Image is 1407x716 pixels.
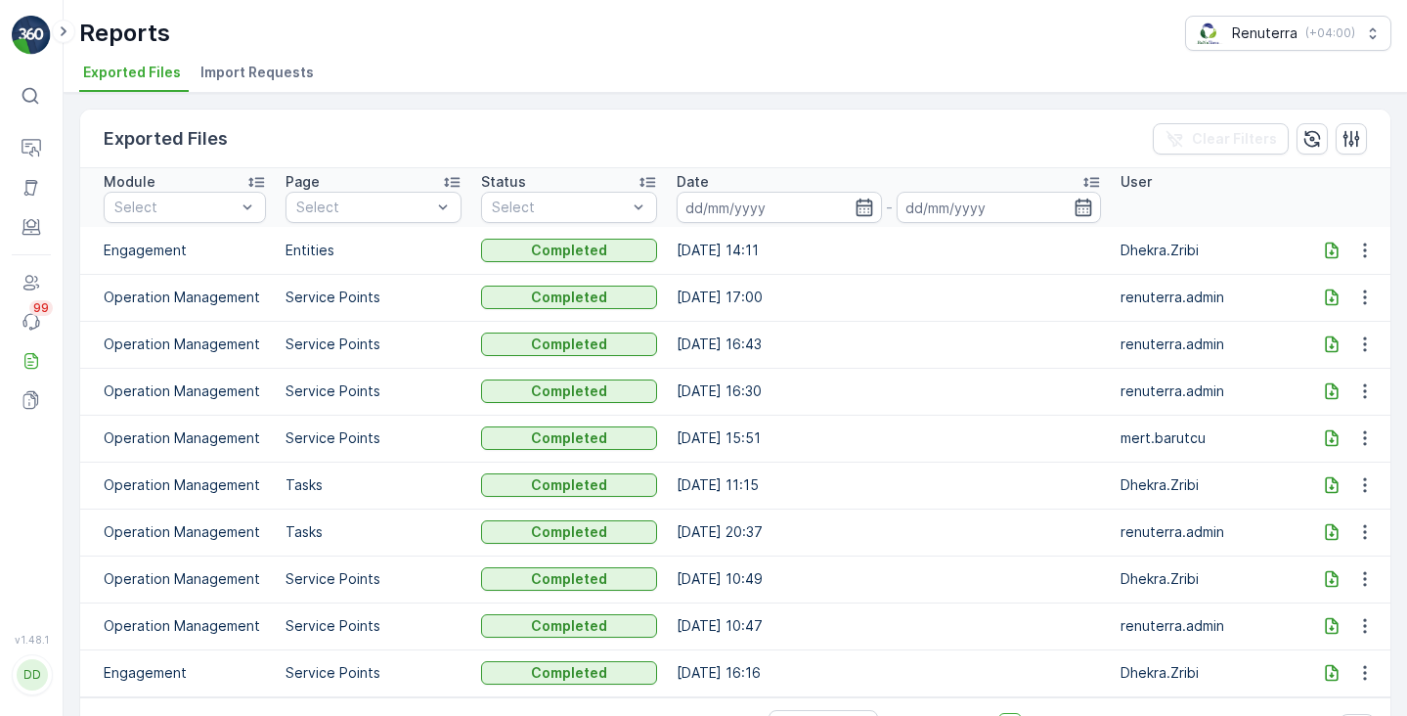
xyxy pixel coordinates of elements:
[481,333,657,356] button: Completed
[200,63,314,82] span: Import Requests
[276,556,471,603] td: Service Points
[481,239,657,262] button: Completed
[80,603,276,649] td: Operation Management
[276,649,471,696] td: Service Points
[481,614,657,638] button: Completed
[1111,227,1306,274] td: Dhekra.Zribi
[481,172,526,192] p: Status
[481,661,657,685] button: Completed
[1111,415,1306,462] td: mert.barutcu
[276,509,471,556] td: Tasks
[276,603,471,649] td: Service Points
[80,556,276,603] td: Operation Management
[1121,172,1152,192] p: User
[1111,556,1306,603] td: Dhekra.Zribi
[1111,462,1306,509] td: Dhekra.Zribi
[1305,25,1355,41] p: ( +04:00 )
[1111,509,1306,556] td: renuterra.admin
[481,473,657,497] button: Completed
[1192,129,1277,149] p: Clear Filters
[276,321,471,368] td: Service Points
[104,125,228,153] p: Exported Files
[12,649,51,700] button: DD
[12,634,51,646] span: v 1.48.1
[481,286,657,309] button: Completed
[481,567,657,591] button: Completed
[80,321,276,368] td: Operation Management
[1185,16,1391,51] button: Renuterra(+04:00)
[1111,321,1306,368] td: renuterra.admin
[531,522,607,542] p: Completed
[296,198,431,217] p: Select
[492,198,627,217] p: Select
[667,649,1111,696] td: [DATE] 16:16
[667,556,1111,603] td: [DATE] 10:49
[667,274,1111,321] td: [DATE] 17:00
[114,198,236,217] p: Select
[80,649,276,696] td: Engagement
[1232,23,1297,43] p: Renuterra
[667,368,1111,415] td: [DATE] 16:30
[1153,123,1289,155] button: Clear Filters
[80,274,276,321] td: Operation Management
[79,18,170,49] p: Reports
[80,368,276,415] td: Operation Management
[80,509,276,556] td: Operation Management
[80,462,276,509] td: Operation Management
[33,300,49,316] p: 99
[481,520,657,544] button: Completed
[677,192,882,223] input: dd/mm/yyyy
[886,196,893,219] p: -
[12,16,51,55] img: logo
[12,302,51,341] a: 99
[1194,22,1224,44] img: Screenshot_2024-07-26_at_13.33.01.png
[276,227,471,274] td: Entities
[286,172,320,192] p: Page
[667,603,1111,649] td: [DATE] 10:47
[677,172,709,192] p: Date
[667,462,1111,509] td: [DATE] 11:15
[531,616,607,636] p: Completed
[531,475,607,495] p: Completed
[667,415,1111,462] td: [DATE] 15:51
[667,321,1111,368] td: [DATE] 16:43
[531,663,607,683] p: Completed
[1111,603,1306,649] td: renuterra.admin
[1111,649,1306,696] td: Dhekra.Zribi
[104,172,155,192] p: Module
[276,415,471,462] td: Service Points
[531,335,607,354] p: Completed
[667,227,1111,274] td: [DATE] 14:11
[276,462,471,509] td: Tasks
[1111,274,1306,321] td: renuterra.admin
[481,426,657,450] button: Completed
[481,380,657,403] button: Completed
[531,569,607,589] p: Completed
[80,415,276,462] td: Operation Management
[667,509,1111,556] td: [DATE] 20:37
[1111,368,1306,415] td: renuterra.admin
[80,227,276,274] td: Engagement
[276,274,471,321] td: Service Points
[17,659,48,691] div: DD
[83,63,181,82] span: Exported Files
[531,288,607,307] p: Completed
[531,381,607,401] p: Completed
[897,192,1102,223] input: dd/mm/yyyy
[531,241,607,260] p: Completed
[276,368,471,415] td: Service Points
[531,428,607,448] p: Completed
